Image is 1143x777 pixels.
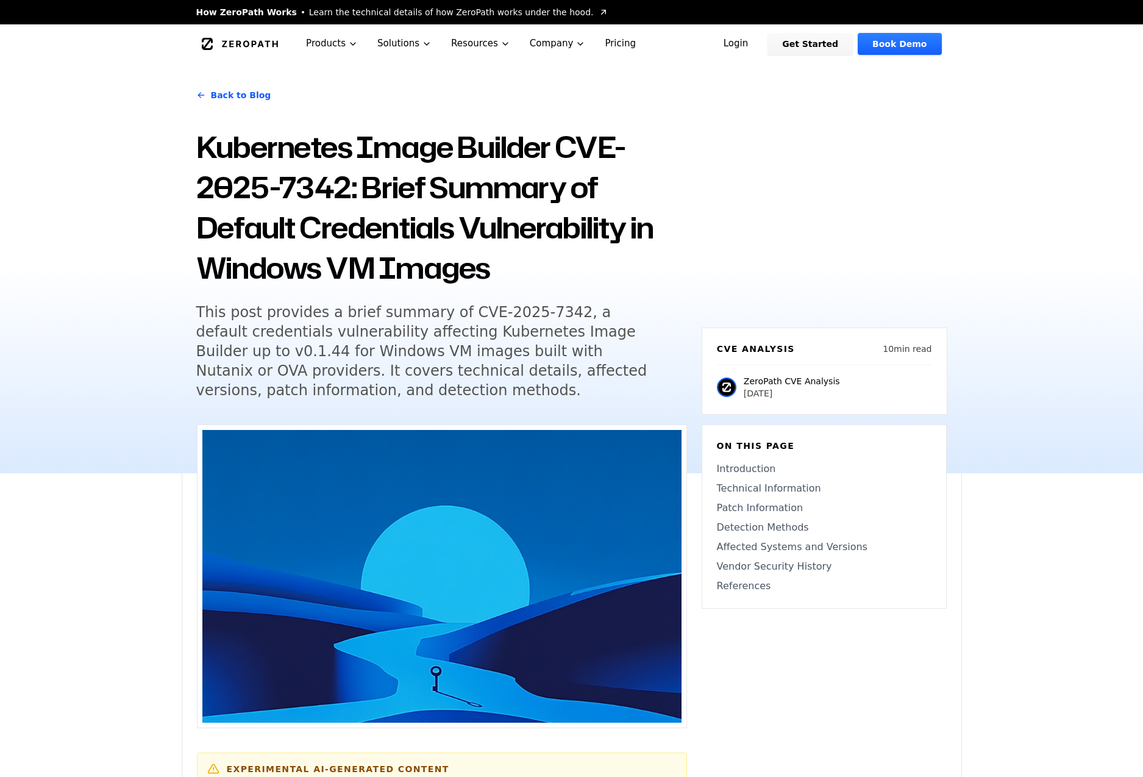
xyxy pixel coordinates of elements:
a: Technical Information [717,481,931,496]
p: 10 min read [883,343,931,355]
a: How ZeroPath WorksLearn the technical details of how ZeroPath works under the hood. [196,6,608,18]
button: Company [520,24,596,63]
a: Affected Systems and Versions [717,540,931,554]
p: [DATE] [744,387,840,399]
a: Login [709,33,763,55]
a: Get Started [767,33,853,55]
a: Back to Blog [196,78,271,112]
button: Products [296,24,368,63]
h6: Experimental AI-Generated Content [227,763,677,775]
a: Pricing [595,24,646,63]
h6: On this page [717,440,931,452]
button: Resources [441,24,520,63]
a: Introduction [717,462,931,476]
h1: Kubernetes Image Builder CVE-2025-7342: Brief Summary of Default Credentials Vulnerability in Win... [196,127,687,288]
p: ZeroPath CVE Analysis [744,375,840,387]
h6: CVE Analysis [717,343,795,355]
a: References [717,579,931,593]
a: Book Demo [858,33,941,55]
a: Detection Methods [717,520,931,535]
a: Patch Information [717,501,931,515]
img: ZeroPath CVE Analysis [717,378,736,397]
a: Vendor Security History [717,559,931,574]
img: Kubernetes Image Builder CVE-2025-7342: Brief Summary of Default Credentials Vulnerability in Win... [202,430,682,723]
nav: Global [182,24,962,63]
h5: This post provides a brief summary of CVE-2025-7342, a default credentials vulnerability affectin... [196,303,664,400]
span: Learn the technical details of how ZeroPath works under the hood. [309,6,594,18]
button: Solutions [368,24,441,63]
span: How ZeroPath Works [196,6,297,18]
